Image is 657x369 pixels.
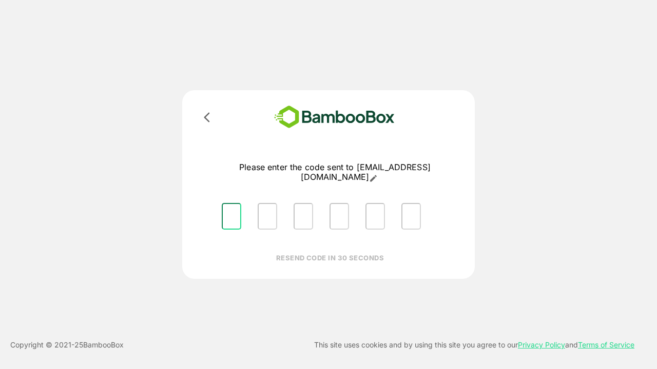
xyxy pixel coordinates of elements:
input: Please enter OTP character 2 [258,203,277,230]
a: Privacy Policy [518,340,565,349]
p: Please enter the code sent to [EMAIL_ADDRESS][DOMAIN_NAME] [214,162,456,182]
p: Copyright © 2021- 25 BambooBox [10,339,124,351]
a: Terms of Service [578,340,634,349]
input: Please enter OTP character 1 [222,203,241,230]
p: This site uses cookies and by using this site you agree to our and [314,339,634,351]
img: bamboobox [259,102,410,132]
input: Please enter OTP character 3 [294,203,313,230]
input: Please enter OTP character 6 [401,203,421,230]
input: Please enter OTP character 4 [330,203,349,230]
input: Please enter OTP character 5 [365,203,385,230]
